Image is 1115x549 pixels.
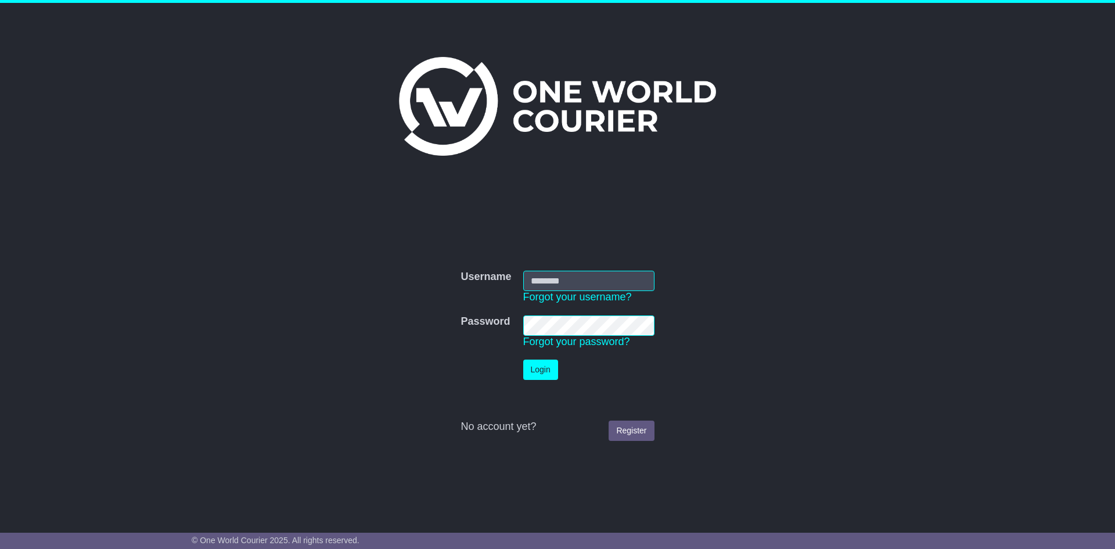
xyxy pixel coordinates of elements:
div: No account yet? [461,421,654,433]
label: Password [461,315,510,328]
img: One World [399,57,716,156]
a: Forgot your username? [523,291,632,303]
a: Forgot your password? [523,336,630,347]
label: Username [461,271,511,284]
a: Register [609,421,654,441]
button: Login [523,360,558,380]
span: © One World Courier 2025. All rights reserved. [192,536,359,545]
